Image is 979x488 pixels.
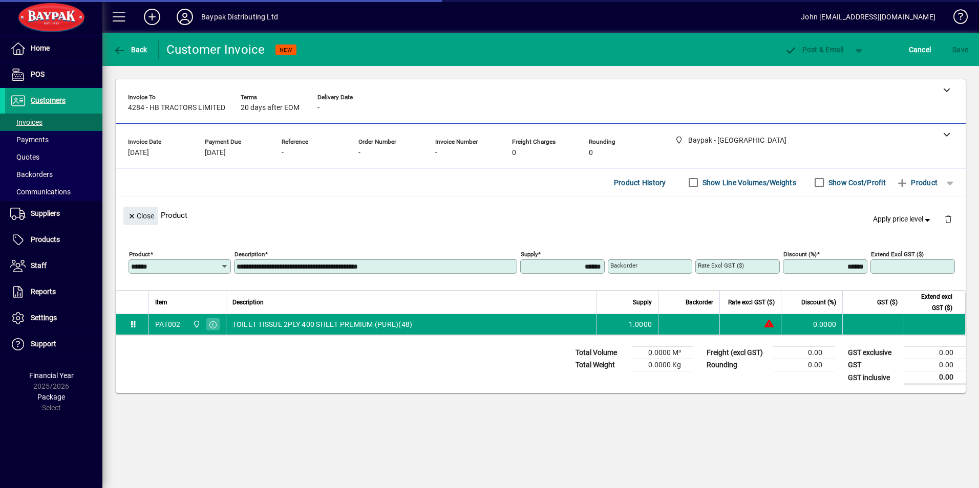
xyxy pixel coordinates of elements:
mat-label: Rate excl GST ($) [698,262,744,269]
span: Back [113,46,147,54]
button: Save [950,40,971,59]
span: 4284 - HB TRACTORS LIMITED [128,104,225,112]
span: Apply price level [873,214,932,225]
span: Financial Year [29,371,74,380]
div: John [EMAIL_ADDRESS][DOMAIN_NAME] [801,9,935,25]
span: TOILET TISSUE 2PLY 400 SHEET PREMIUM (PURE)(48) [232,319,413,329]
span: - [317,104,320,112]
td: 0.0000 [781,314,842,335]
mat-label: Discount (%) [783,251,817,258]
span: NEW [280,47,292,53]
app-page-header-button: Back [102,40,159,59]
td: Total Volume [570,347,632,359]
app-page-header-button: Delete [936,214,961,224]
span: Supply [633,297,652,308]
span: Close [127,208,154,225]
span: 1.0000 [629,319,652,329]
button: Delete [936,207,961,231]
a: Support [5,331,102,357]
span: - [358,149,360,157]
td: Rounding [701,359,773,371]
button: Profile [168,8,201,26]
td: 0.0000 Kg [632,359,693,371]
mat-label: Backorder [610,262,637,269]
button: Post & Email [779,40,849,59]
div: PAT002 [155,319,181,329]
app-page-header-button: Close [121,211,161,220]
span: ave [952,41,968,58]
span: Customers [31,96,66,104]
a: Backorders [5,166,102,183]
span: Rate excl GST ($) [728,297,775,308]
span: Reports [31,287,56,296]
button: Close [123,207,158,225]
a: Reports [5,279,102,305]
span: Backorder [686,297,713,308]
span: POS [31,70,45,78]
span: Discount (%) [801,297,836,308]
span: Package [37,393,65,401]
td: 0.00 [904,347,966,359]
a: Home [5,36,102,61]
button: Add [136,8,168,26]
button: Back [111,40,150,59]
span: Item [155,297,167,308]
span: 20 days after EOM [241,104,300,112]
td: GST exclusive [843,347,904,359]
span: Quotes [10,153,39,161]
a: Quotes [5,148,102,166]
a: Communications [5,183,102,201]
a: Invoices [5,114,102,131]
td: 0.0000 M³ [632,347,693,359]
a: Settings [5,305,102,331]
span: Suppliers [31,209,60,217]
td: 0.00 [904,359,966,371]
label: Show Line Volumes/Weights [700,178,796,188]
label: Show Cost/Profit [826,178,886,188]
span: Staff [31,261,47,270]
span: [DATE] [205,149,226,157]
span: ost & Email [784,46,844,54]
span: Payments [10,136,49,144]
span: GST ($) [877,297,898,308]
span: Support [31,340,56,348]
mat-label: Supply [521,251,538,258]
span: Communications [10,188,71,196]
span: Description [232,297,264,308]
span: Product [896,174,938,191]
td: GST inclusive [843,371,904,384]
td: Freight (excl GST) [701,347,773,359]
span: P [802,46,807,54]
span: Baypak - Onekawa [190,319,202,330]
mat-label: Product [129,251,150,258]
td: GST [843,359,904,371]
button: Cancel [906,40,934,59]
span: - [435,149,437,157]
div: Baypak Distributing Ltd [201,9,278,25]
a: Knowledge Base [946,2,966,35]
a: Payments [5,131,102,148]
td: Total Weight [570,359,632,371]
span: Home [31,44,50,52]
div: Customer Invoice [166,41,265,58]
td: 0.00 [773,347,835,359]
mat-label: Description [235,251,265,258]
button: Product History [610,173,670,192]
span: Extend excl GST ($) [910,291,952,314]
button: Product [891,173,943,192]
td: 0.00 [904,371,966,384]
div: Product [116,196,966,234]
a: Staff [5,253,102,279]
span: 0 [512,149,516,157]
button: Apply price level [869,210,937,229]
span: - [282,149,284,157]
span: Products [31,235,60,243]
a: POS [5,62,102,87]
span: Settings [31,314,57,322]
mat-label: Extend excl GST ($) [871,251,924,258]
td: 0.00 [773,359,835,371]
span: Cancel [909,41,931,58]
span: [DATE] [128,149,149,157]
a: Products [5,227,102,253]
span: Product History [614,174,666,191]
